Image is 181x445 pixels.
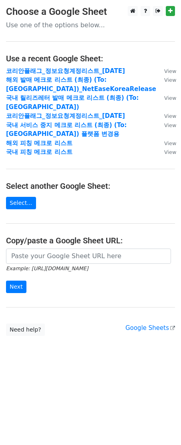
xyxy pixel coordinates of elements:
small: View [164,113,176,119]
a: Select... [6,197,36,209]
h3: Choose a Google Sheet [6,6,175,18]
h4: Use a recent Google Sheet: [6,54,175,63]
small: View [164,77,176,83]
a: View [156,140,176,147]
h4: Copy/paste a Google Sheet URL: [6,236,175,245]
input: Next [6,281,26,293]
a: 국내 서비스 중지 메크로 리스트 (최종) (To:[GEOGRAPHIC_DATA]) 플랫폼 변경용 [6,121,127,138]
a: 해외 피칭 메크로 리스트 [6,140,72,147]
a: View [156,94,176,101]
a: 국내 릴리즈레터 발매 메크로 리스트 (최종) (To:[GEOGRAPHIC_DATA]) [6,94,139,111]
a: 코리안플래그_정보요청계정리스트_[DATE] [6,112,125,119]
a: View [156,121,176,129]
a: View [156,67,176,75]
a: 국내 피칭 메크로 리스트 [6,148,72,156]
a: View [156,112,176,119]
a: View [156,76,176,83]
small: View [164,68,176,74]
a: Need help? [6,324,45,336]
small: View [164,95,176,101]
a: 코리안플래그_정보요청계정리스트_[DATE] [6,67,125,75]
a: View [156,148,176,156]
input: Paste your Google Sheet URL here [6,249,171,264]
small: View [164,122,176,128]
a: Google Sheets [125,324,175,332]
small: Example: [URL][DOMAIN_NAME] [6,265,88,271]
small: View [164,140,176,146]
a: 해외 발매 메크로 리스트 (최종) (To: [GEOGRAPHIC_DATA])_NetEaseKoreaRelease [6,76,156,93]
small: View [164,149,176,155]
p: Use one of the options below... [6,21,175,29]
h4: Select another Google Sheet: [6,181,175,191]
